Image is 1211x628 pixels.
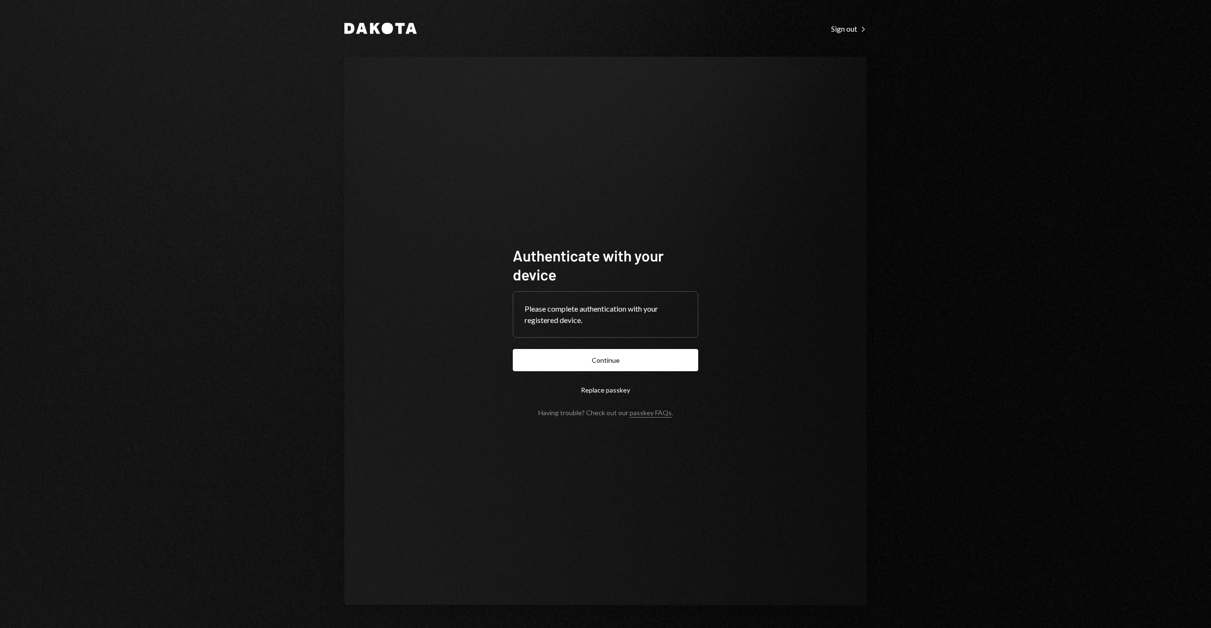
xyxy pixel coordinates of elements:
button: Replace passkey [513,379,698,401]
a: passkey FAQs [630,409,672,418]
div: Please complete authentication with your registered device. [525,303,686,326]
div: Having trouble? Check out our . [538,409,673,417]
a: Sign out [831,23,867,34]
h1: Authenticate with your device [513,246,698,284]
button: Continue [513,349,698,371]
div: Sign out [831,24,867,34]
